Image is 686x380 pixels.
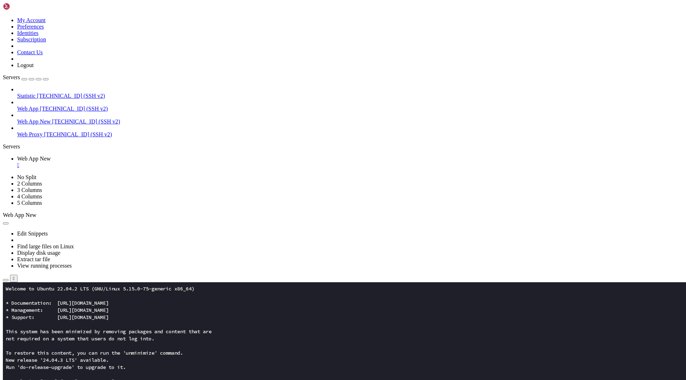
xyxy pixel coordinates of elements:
x-row: not required on a system that users do not log into. [3,53,593,60]
img: Shellngn [3,3,44,10]
a: Subscription [17,36,46,42]
span: Web App [17,106,39,112]
span: [TECHNICAL_ID] (SSH v2) [44,131,112,137]
span: [TECHNICAL_ID] (SSH v2) [40,106,108,112]
div: Servers [3,143,683,150]
span: Statistic [17,93,36,99]
li: Web Proxy [TECHNICAL_ID] (SSH v2) [17,125,683,138]
a:  [17,162,683,168]
x-row: Welcome to Ubuntu 22.04.2 LTS (GNU/Linux 5.15.0-75-generic x86_64) [3,3,593,10]
a: Contact Us [17,49,43,55]
span: Web Proxy [17,131,43,137]
span: Servers [3,74,20,80]
a: No Split [17,174,36,180]
x-row: * Management: [URL][DOMAIN_NAME] [3,24,593,31]
a: 2 Columns [17,181,42,187]
a: Identities [17,30,39,36]
a: Display disk usage [17,250,60,256]
div:  [13,276,15,281]
a: My Account [17,17,46,23]
span: Web App New [17,156,51,162]
x-row: Run 'do-release-upgrade' to upgrade to it. [3,81,593,88]
span: Web App New [3,212,36,218]
x-row: Last login: [DATE] from [TECHNICAL_ID] [3,96,593,103]
x-row: New release '24.04.3 LTS' available. [3,74,593,81]
a: View running processes [17,263,72,269]
li: Web App New [TECHNICAL_ID] (SSH v2) [17,112,683,125]
span: Web App New [17,118,51,125]
li: Web App [TECHNICAL_ID] (SSH v2) [17,99,683,112]
a: Servers [3,74,49,80]
a: Statistic [TECHNICAL_ID] (SSH v2) [17,93,683,99]
span: [TECHNICAL_ID] (SSH v2) [37,93,105,99]
a: Web App New [17,156,683,168]
a: Preferences [17,24,44,30]
a: Web App New [TECHNICAL_ID] (SSH v2) [17,118,683,125]
button:  [10,275,18,282]
a: Web App [TECHNICAL_ID] (SSH v2) [17,106,683,112]
x-row: * Support: [URL][DOMAIN_NAME] [3,31,593,39]
a: 4 Columns [17,193,42,199]
span: [TECHNICAL_ID] (SSH v2) [52,118,120,125]
x-row: * Documentation: [URL][DOMAIN_NAME] [3,17,593,24]
a: 3 Columns [17,187,42,193]
a: Logout [17,62,34,68]
a: Web Proxy [TECHNICAL_ID] (SSH v2) [17,131,683,138]
x-row: To restore this content, you can run the 'unminimize' command. [3,67,593,74]
a: Find large files on Linux [17,243,74,249]
x-row: This system has been minimized by removing packages and content that are [3,46,593,53]
a: 5 Columns [17,200,42,206]
a: Extract tar file [17,256,50,262]
x-row: root@175198:~# [3,103,593,110]
div: (15, 14) [46,103,49,110]
li: Statistic [TECHNICAL_ID] (SSH v2) [17,86,683,99]
a: Edit Snippets [17,230,48,237]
